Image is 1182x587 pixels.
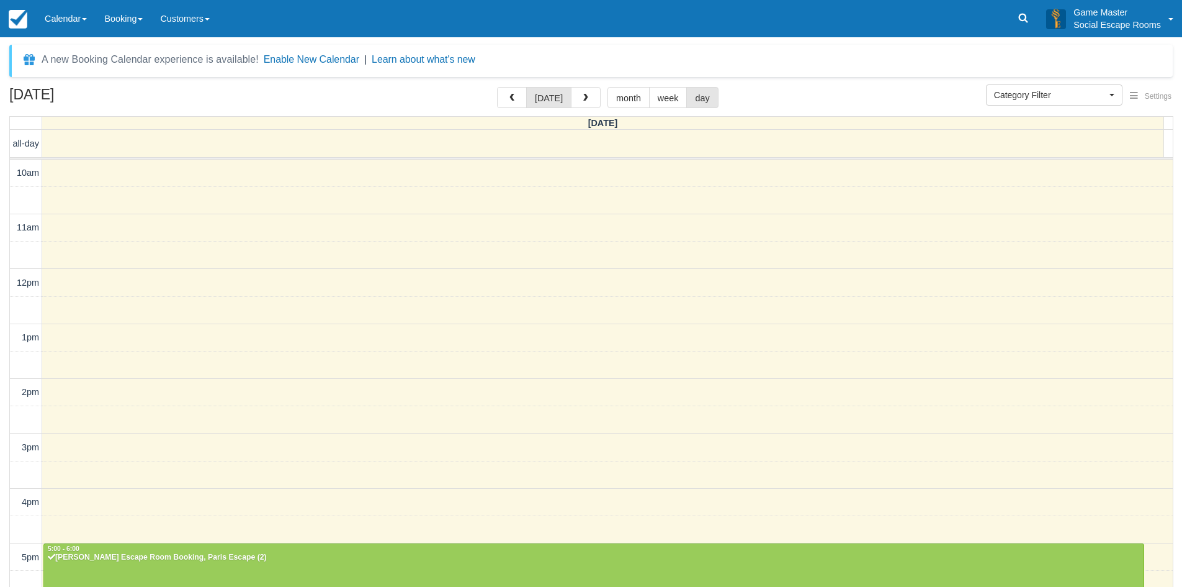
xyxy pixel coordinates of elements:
button: Enable New Calendar [264,53,359,66]
button: Category Filter [986,84,1122,106]
span: Settings [1145,92,1171,101]
button: week [649,87,687,108]
div: A new Booking Calendar experience is available! [42,52,259,67]
span: 3pm [22,442,39,452]
span: 10am [17,168,39,178]
span: 2pm [22,387,39,397]
div: [PERSON_NAME] Escape Room Booking, Paris Escape (2) [47,553,1140,563]
span: 4pm [22,497,39,507]
img: A3 [1046,9,1066,29]
p: Social Escape Rooms [1073,19,1161,31]
span: 1pm [22,332,39,342]
button: month [607,87,650,108]
h2: [DATE] [9,87,166,110]
img: checkfront-main-nav-mini-logo.png [9,10,27,29]
span: | [364,54,367,65]
span: 11am [17,222,39,232]
span: 5:00 - 6:00 [48,545,79,552]
button: day [686,87,718,108]
span: 12pm [17,278,39,288]
button: [DATE] [526,87,571,108]
p: Game Master [1073,6,1161,19]
a: Learn about what's new [372,54,475,65]
button: Settings [1122,88,1179,106]
span: all-day [13,139,39,148]
span: Category Filter [994,89,1106,101]
span: [DATE] [588,118,618,128]
span: 5pm [22,552,39,562]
